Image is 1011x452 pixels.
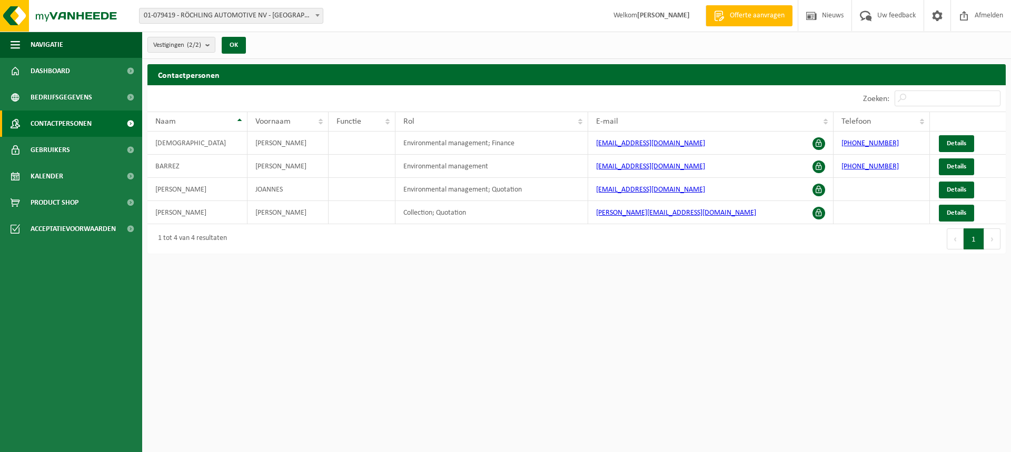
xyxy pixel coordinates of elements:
a: [PHONE_NUMBER] [841,139,899,147]
span: Acceptatievoorwaarden [31,216,116,242]
span: Details [947,186,966,193]
a: [EMAIL_ADDRESS][DOMAIN_NAME] [596,186,705,194]
td: Environmental management; Finance [395,132,588,155]
label: Zoeken: [863,95,889,103]
span: Kalender [31,163,63,189]
span: 01-079419 - RÖCHLING AUTOMOTIVE NV - GIJZEGEM [139,8,323,24]
span: Product Shop [31,189,78,216]
button: 1 [964,228,984,249]
span: Telefoon [841,117,871,126]
span: Voornaam [255,117,291,126]
a: Details [939,158,974,175]
span: Vestigingen [153,37,201,53]
span: Navigatie [31,32,63,58]
span: Offerte aanvragen [727,11,787,21]
span: Contactpersonen [31,111,92,137]
td: JOANNES [247,178,329,201]
a: [PHONE_NUMBER] [841,163,899,170]
a: Details [939,135,974,152]
td: Environmental management [395,155,588,178]
button: Next [984,228,1000,249]
a: [PERSON_NAME][EMAIL_ADDRESS][DOMAIN_NAME] [596,209,756,217]
a: Offerte aanvragen [706,5,792,26]
td: Collection; Quotation [395,201,588,224]
a: [EMAIL_ADDRESS][DOMAIN_NAME] [596,139,705,147]
td: [PERSON_NAME] [247,201,329,224]
button: Previous [947,228,964,249]
span: Functie [336,117,361,126]
count: (2/2) [187,42,201,48]
span: E-mail [596,117,618,126]
span: Naam [155,117,176,126]
span: 01-079419 - RÖCHLING AUTOMOTIVE NV - GIJZEGEM [140,8,323,23]
td: BARREZ [147,155,247,178]
td: [PERSON_NAME] [147,178,247,201]
span: Gebruikers [31,137,70,163]
button: OK [222,37,246,54]
td: [PERSON_NAME] [247,155,329,178]
a: [EMAIL_ADDRESS][DOMAIN_NAME] [596,163,705,170]
a: Details [939,182,974,198]
td: [DEMOGRAPHIC_DATA] [147,132,247,155]
span: Details [947,163,966,170]
span: Dashboard [31,58,70,84]
span: Details [947,209,966,216]
h2: Contactpersonen [147,64,1006,85]
span: Bedrijfsgegevens [31,84,92,111]
span: Rol [403,117,414,126]
a: Details [939,205,974,222]
span: Details [947,140,966,147]
div: 1 tot 4 van 4 resultaten [153,229,227,248]
td: [PERSON_NAME] [147,201,247,224]
td: [PERSON_NAME] [247,132,329,155]
td: Environmental management; Quotation [395,178,588,201]
strong: [PERSON_NAME] [637,12,690,19]
button: Vestigingen(2/2) [147,37,215,53]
